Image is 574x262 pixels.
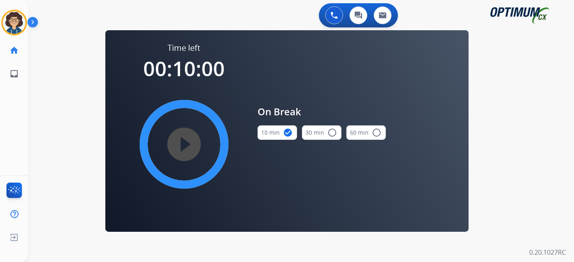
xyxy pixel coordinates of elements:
[327,128,337,137] mat-icon: radio_button_unchecked
[372,128,381,137] mat-icon: radio_button_unchecked
[529,247,566,257] p: 0.20.1027RC
[3,11,25,34] img: avatar
[283,128,293,137] mat-icon: check_circle
[258,104,386,119] span: On Break
[258,125,297,140] button: 10 min
[9,69,19,79] mat-icon: inbox
[9,46,19,55] mat-icon: home
[168,42,201,54] span: Time left
[179,139,189,149] mat-icon: play_circle_filled
[346,125,386,140] button: 60 min
[143,55,225,82] span: 00:10:00
[302,125,341,140] button: 30 min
